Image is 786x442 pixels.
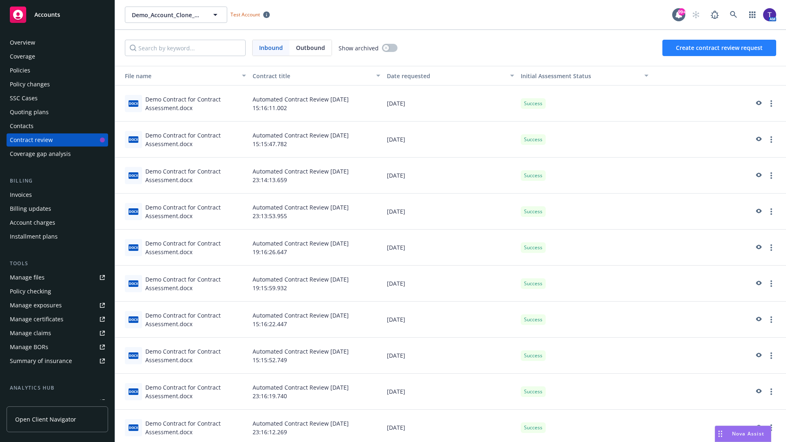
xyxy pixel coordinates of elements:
[766,243,776,253] a: more
[132,11,203,19] span: Demo_Account_Clone_QA_CR_Tests_Demo
[145,167,246,184] div: Demo Contract for Contract Assessment.docx
[7,120,108,133] a: Contacts
[384,230,518,266] div: [DATE]
[7,327,108,340] a: Manage claims
[753,387,763,397] a: preview
[129,100,138,106] span: docx
[763,8,776,21] img: photo
[524,208,542,215] span: Success
[10,106,49,119] div: Quoting plans
[7,341,108,354] a: Manage BORs
[384,302,518,338] div: [DATE]
[249,338,384,374] div: Automated Contract Review [DATE] 15:15:52.749
[384,158,518,194] div: [DATE]
[688,7,704,23] a: Start snowing
[259,43,283,52] span: Inbound
[766,135,776,144] a: more
[7,106,108,119] a: Quoting plans
[766,279,776,289] a: more
[145,131,246,148] div: Demo Contract for Contract Assessment.docx
[10,299,62,312] div: Manage exposures
[753,315,763,325] a: preview
[384,266,518,302] div: [DATE]
[766,207,776,216] a: more
[10,120,34,133] div: Contacts
[753,135,763,144] a: preview
[521,72,639,80] div: Toggle SortBy
[7,147,108,160] a: Coverage gap analysis
[7,216,108,229] a: Account charges
[766,99,776,108] a: more
[7,313,108,326] a: Manage certificates
[384,374,518,410] div: [DATE]
[7,285,108,298] a: Policy checking
[521,72,591,80] span: Initial Assessment Status
[145,239,246,256] div: Demo Contract for Contract Assessment.docx
[725,7,742,23] a: Search
[753,99,763,108] a: preview
[384,122,518,158] div: [DATE]
[715,426,771,442] button: Nova Assist
[34,11,60,18] span: Accounts
[249,194,384,230] div: Automated Contract Review [DATE] 23:13:53.955
[125,40,246,56] input: Search by keyword...
[15,415,76,424] span: Open Client Navigator
[129,172,138,178] span: docx
[249,302,384,338] div: Automated Contract Review [DATE] 15:16:22.447
[384,338,518,374] div: [DATE]
[118,72,237,80] div: File name
[524,388,542,395] span: Success
[753,171,763,180] a: preview
[249,266,384,302] div: Automated Contract Review [DATE] 19:15:59.932
[753,207,763,216] a: preview
[7,188,108,201] a: Invoices
[10,271,45,284] div: Manage files
[145,203,246,220] div: Demo Contract for Contract Assessment.docx
[524,424,542,431] span: Success
[129,388,138,395] span: docx
[7,3,108,26] a: Accounts
[10,327,51,340] div: Manage claims
[524,100,542,107] span: Success
[7,271,108,284] a: Manage files
[10,188,32,201] div: Invoices
[249,374,384,410] div: Automated Contract Review [DATE] 23:16:19.740
[753,351,763,361] a: preview
[129,316,138,322] span: docx
[676,44,763,52] span: Create contract review request
[384,86,518,122] div: [DATE]
[249,66,384,86] button: Contract title
[766,351,776,361] a: more
[10,341,48,354] div: Manage BORs
[10,50,35,63] div: Coverage
[10,285,51,298] div: Policy checking
[10,230,58,243] div: Installment plans
[732,430,764,437] span: Nova Assist
[7,354,108,368] a: Summary of insurance
[744,7,761,23] a: Switch app
[7,299,108,312] a: Manage exposures
[339,44,379,52] span: Show archived
[707,7,723,23] a: Report a Bug
[145,311,246,328] div: Demo Contract for Contract Assessment.docx
[7,230,108,243] a: Installment plans
[253,72,371,80] div: Contract title
[387,72,506,80] div: Date requested
[7,50,108,63] a: Coverage
[10,395,78,408] div: Loss summary generator
[766,423,776,433] a: more
[766,171,776,180] a: more
[10,36,35,49] div: Overview
[753,279,763,289] a: preview
[296,43,325,52] span: Outbound
[289,40,332,56] span: Outbound
[129,208,138,214] span: docx
[10,354,72,368] div: Summary of insurance
[7,395,108,408] a: Loss summary generator
[145,275,246,292] div: Demo Contract for Contract Assessment.docx
[7,64,108,77] a: Policies
[10,202,51,215] div: Billing updates
[10,147,71,160] div: Coverage gap analysis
